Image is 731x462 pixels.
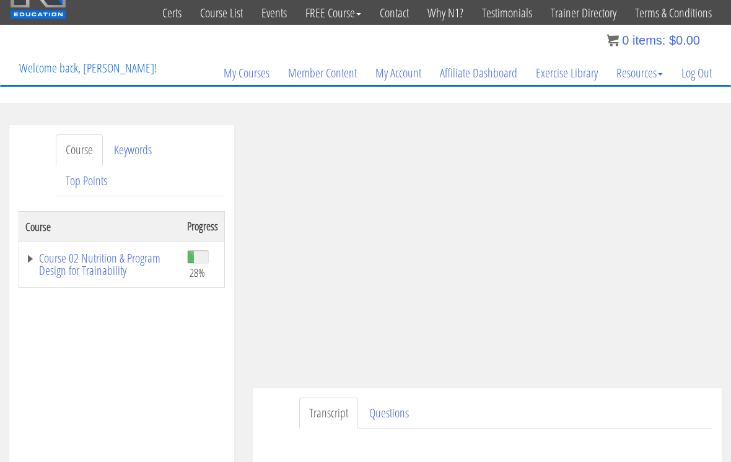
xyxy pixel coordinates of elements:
[672,43,721,103] a: Log Out
[606,34,619,46] img: icon11.png
[56,165,117,197] a: Top Points
[19,212,182,242] th: Course
[669,33,676,47] span: $
[431,43,527,103] a: Affiliate Dashboard
[669,33,700,47] bdi: 0.00
[607,43,672,103] a: Resources
[606,33,700,47] a: 0 items: $0.00
[366,43,431,103] a: My Account
[527,43,607,103] a: Exercise Library
[104,134,162,166] a: Keywords
[359,398,419,429] a: Questions
[190,266,205,279] span: 28%
[10,43,166,93] p: Welcome back, [PERSON_NAME]!
[633,33,665,47] span: items:
[279,43,366,103] a: Member Content
[214,43,279,103] a: My Courses
[622,33,629,47] span: 0
[56,134,103,166] a: Course
[299,398,358,429] a: Transcript
[25,252,175,277] a: Course 02 Nutrition & Program Design for Trainability
[181,212,225,242] th: Progress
